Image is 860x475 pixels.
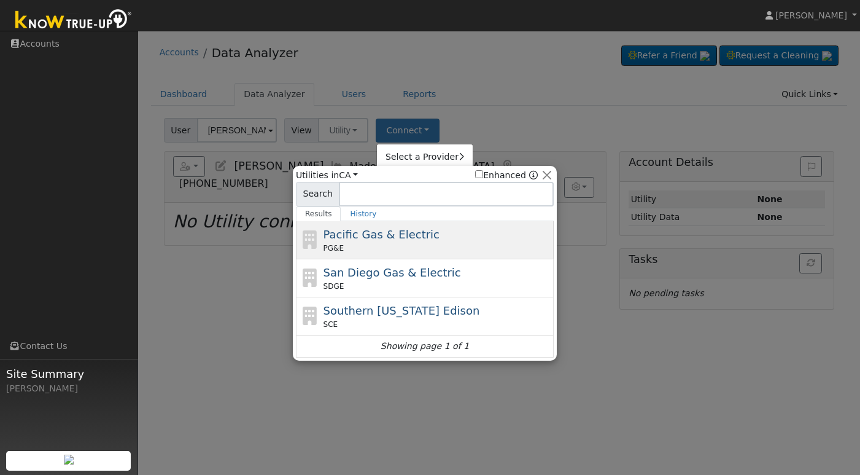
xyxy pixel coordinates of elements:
label: Enhanced [475,169,526,182]
input: Enhanced [475,170,483,178]
span: San Diego Gas & Electric [323,266,461,279]
span: Pacific Gas & Electric [323,228,440,241]
span: SCE [323,319,338,330]
a: Select a Provider [377,149,473,166]
span: PG&E [323,243,344,254]
i: Showing page 1 of 1 [381,340,469,353]
span: Utilities in [296,169,358,182]
a: History [341,206,385,221]
span: Search [296,182,339,206]
span: Site Summary [6,366,131,382]
img: Know True-Up [9,7,138,34]
a: CA [339,170,358,180]
a: Results [296,206,341,221]
span: SDGE [323,281,344,292]
span: Show enhanced providers [475,169,538,182]
div: [PERSON_NAME] [6,382,131,395]
a: Enhanced Providers [529,170,538,180]
span: Southern [US_STATE] Edison [323,304,480,317]
img: retrieve [64,455,74,465]
span: [PERSON_NAME] [775,10,847,20]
